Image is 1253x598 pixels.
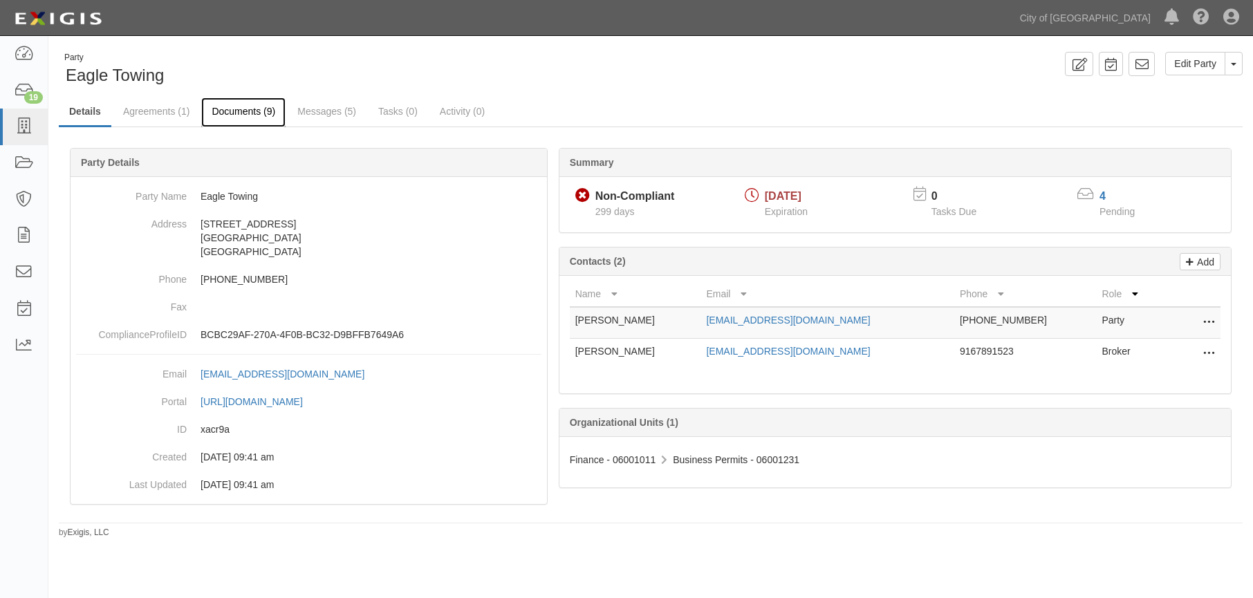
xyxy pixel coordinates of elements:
td: 9167891523 [954,339,1097,370]
dt: Fax [76,293,187,314]
dt: Phone [76,265,187,286]
span: Finance - 06001011 [570,454,656,465]
a: Messages (5) [287,97,366,125]
b: Contacts (2) [570,256,626,267]
dt: Party Name [76,183,187,203]
div: [EMAIL_ADDRESS][DOMAIN_NAME] [201,367,364,381]
a: Activity (0) [429,97,495,125]
dd: 01/04/2024 09:41 am [76,443,541,471]
i: Help Center - Complianz [1193,10,1209,26]
p: Add [1194,254,1214,270]
dd: [STREET_ADDRESS] [GEOGRAPHIC_DATA] [GEOGRAPHIC_DATA] [76,210,541,265]
dt: Email [76,360,187,381]
a: Details [59,97,111,127]
dt: Address [76,210,187,231]
a: [EMAIL_ADDRESS][DOMAIN_NAME] [706,346,870,357]
dt: ComplianceProfileID [76,321,187,342]
th: Role [1096,281,1165,307]
a: Edit Party [1165,52,1225,75]
small: by [59,527,109,539]
span: Expiration [765,206,808,217]
th: Phone [954,281,1097,307]
a: 4 [1099,190,1106,202]
dd: 01/04/2024 09:41 am [76,471,541,498]
dt: Created [76,443,187,464]
b: Organizational Units (1) [570,417,678,428]
dt: ID [76,415,187,436]
td: [PHONE_NUMBER] [954,307,1097,339]
div: Non-Compliant [595,189,675,205]
a: [EMAIL_ADDRESS][DOMAIN_NAME] [706,315,870,326]
a: Add [1180,253,1220,270]
dd: xacr9a [76,415,541,443]
div: Eagle Towing [59,52,640,87]
dd: [PHONE_NUMBER] [76,265,541,293]
dt: Portal [76,388,187,409]
th: Name [570,281,701,307]
dd: Eagle Towing [76,183,541,210]
a: [EMAIL_ADDRESS][DOMAIN_NAME] [201,368,380,380]
a: Agreements (1) [113,97,200,125]
i: Non-Compliant [575,189,590,203]
b: Party Details [81,157,140,168]
div: 19 [24,91,43,104]
span: [DATE] [765,190,801,202]
a: City of [GEOGRAPHIC_DATA] [1013,4,1158,32]
span: Business Permits - 06001231 [673,454,799,465]
p: BCBC29AF-270A-4F0B-BC32-D9BFFB7649A6 [201,328,541,342]
a: Documents (9) [201,97,286,127]
span: Tasks Due [931,206,976,217]
p: 0 [931,189,994,205]
a: Tasks (0) [368,97,428,125]
div: Party [64,52,164,64]
td: Party [1096,307,1165,339]
a: [URL][DOMAIN_NAME] [201,396,318,407]
b: Summary [570,157,614,168]
td: Broker [1096,339,1165,370]
span: Since 11/09/2024 [595,206,635,217]
td: [PERSON_NAME] [570,307,701,339]
dt: Last Updated [76,471,187,492]
th: Email [700,281,954,307]
img: logo-5460c22ac91f19d4615b14bd174203de0afe785f0fc80cf4dbbc73dc1793850b.png [10,6,106,31]
span: Eagle Towing [66,66,164,84]
td: [PERSON_NAME] [570,339,701,370]
a: Exigis, LLC [68,527,109,537]
span: Pending [1099,206,1135,217]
